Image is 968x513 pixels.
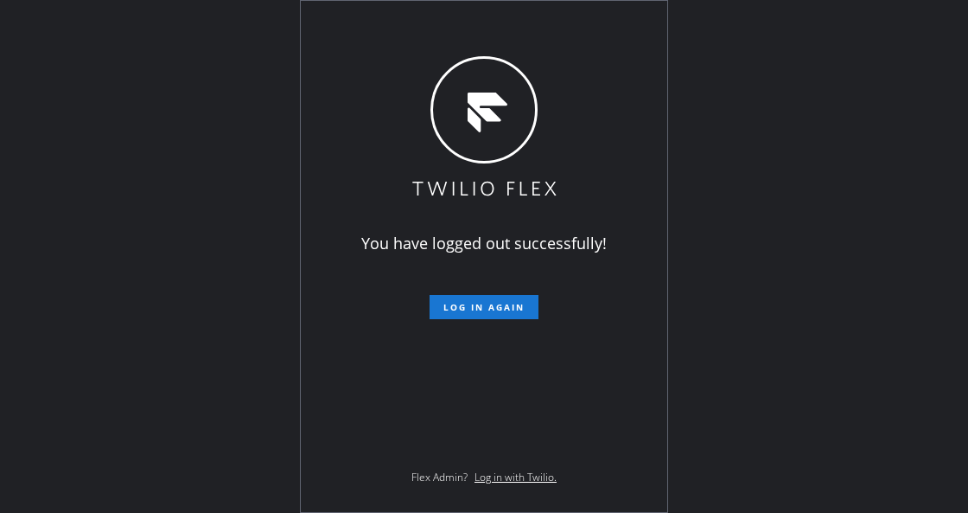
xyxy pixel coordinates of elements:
a: Log in with Twilio. [474,470,557,484]
span: You have logged out successfully! [361,233,607,253]
span: Log in again [443,301,525,313]
span: Flex Admin? [411,470,468,484]
button: Log in again [430,295,538,319]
